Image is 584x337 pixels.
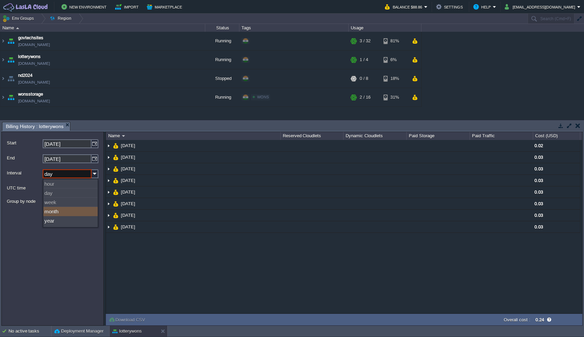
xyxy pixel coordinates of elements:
button: lotterywons [112,328,142,335]
div: hour [43,179,98,188]
button: New Environment [61,3,109,11]
a: [DATE] [120,189,136,195]
img: AMDAwAAAACH5BAEAAAAALAAAAAABAAEAAAICRAEAOw== [0,51,6,69]
button: Env Groups [2,14,36,23]
label: End [7,154,42,162]
span: 0.03 [534,224,543,229]
a: nd2024 [18,72,32,79]
img: AMDAwAAAACH5BAEAAAAALAAAAAABAAEAAAICRAEAOw== [16,27,19,29]
div: Tags [240,24,348,32]
img: AMDAwAAAACH5BAEAAAAALAAAAAABAAEAAAICRAEAOw== [113,163,119,174]
label: Group by node [7,198,82,205]
img: AMDAwAAAACH5BAEAAAAALAAAAAABAAEAAAICRAEAOw== [106,198,111,209]
div: 18% [384,69,406,88]
img: AMDAwAAAACH5BAEAAAAALAAAAAABAAEAAAICRAEAOw== [106,221,111,233]
a: lotterywons [18,53,41,60]
a: wonsstorage [18,91,43,98]
div: Reserved Cloudlets [281,132,344,140]
img: AMDAwAAAACH5BAEAAAAALAAAAAABAAEAAAICRAEAOw== [113,221,119,233]
a: [DOMAIN_NAME] [18,98,50,104]
img: LasLA Cloud [2,3,49,11]
img: AMDAwAAAACH5BAEAAAAALAAAAAABAAEAAAICRAEAOw== [0,32,6,50]
img: AMDAwAAAACH5BAEAAAAALAAAAAABAAEAAAICRAEAOw== [6,88,16,107]
span: Billing History : lotterywons [6,122,64,131]
div: Stopped [205,69,239,88]
a: [DATE] [120,166,136,172]
img: AMDAwAAAACH5BAEAAAAALAAAAAABAAEAAAICRAEAOw== [106,175,111,186]
button: [EMAIL_ADDRESS][DOMAIN_NAME] [505,3,577,11]
button: Settings [436,3,465,11]
img: AMDAwAAAACH5BAEAAAAALAAAAAABAAEAAAICRAEAOw== [113,198,119,209]
div: Dynamic Cloudlets [344,132,406,140]
div: Cost (USD) [533,132,580,140]
img: AMDAwAAAACH5BAEAAAAALAAAAAABAAEAAAICRAEAOw== [106,140,111,151]
div: Status [206,24,239,32]
img: AMDAwAAAACH5BAEAAAAALAAAAAABAAEAAAICRAEAOw== [106,186,111,198]
span: 0.03 [534,189,543,195]
div: Running [205,51,239,69]
img: AMDAwAAAACH5BAEAAAAALAAAAAABAAEAAAICRAEAOw== [106,163,111,174]
span: 0.03 [534,201,543,206]
a: [DOMAIN_NAME] [18,41,50,48]
div: 2 / 16 [360,88,371,107]
img: AMDAwAAAACH5BAEAAAAALAAAAAABAAEAAAICRAEAOw== [113,175,119,186]
div: month [43,207,98,216]
div: Running [205,32,239,50]
a: [DATE] [120,178,136,183]
div: Running [205,88,239,107]
img: AMDAwAAAACH5BAEAAAAALAAAAAABAAEAAAICRAEAOw== [6,32,16,50]
span: 0.03 [534,155,543,160]
div: day [43,188,98,198]
span: 0.03 [534,213,543,218]
a: [DATE] [120,224,136,230]
div: 3 / 32 [360,32,371,50]
button: Download CSV [109,317,147,323]
button: Help [473,3,493,11]
label: 0.24 [536,317,544,322]
img: AMDAwAAAACH5BAEAAAAALAAAAAABAAEAAAICRAEAOw== [122,135,125,137]
a: [DOMAIN_NAME] [18,60,50,67]
div: 1 / 4 [360,51,368,69]
label: UTC time [7,184,82,192]
button: Deployment Manager [54,328,103,335]
button: Balance $88.86 [385,3,424,11]
a: [DOMAIN_NAME] [18,79,50,86]
img: AMDAwAAAACH5BAEAAAAALAAAAAABAAEAAAICRAEAOw== [6,51,16,69]
img: AMDAwAAAACH5BAEAAAAALAAAAAABAAEAAAICRAEAOw== [113,186,119,198]
img: AMDAwAAAACH5BAEAAAAALAAAAAABAAEAAAICRAEAOw== [113,152,119,163]
span: 0.03 [534,178,543,183]
div: week [43,198,98,207]
img: AMDAwAAAACH5BAEAAAAALAAAAAABAAEAAAICRAEAOw== [113,140,119,151]
div: Name [107,132,280,140]
div: Name [1,24,205,32]
div: 81% [384,32,406,50]
button: Marketplace [147,3,184,11]
div: 0 / 8 [360,69,368,88]
span: WONS [257,95,269,99]
button: Region [50,14,74,23]
div: year [43,216,98,225]
span: 0.02 [534,143,543,148]
a: [DATE] [120,154,136,160]
span: govtechsites [18,34,43,41]
span: 0.03 [534,166,543,171]
a: [DATE] [120,143,136,149]
img: AMDAwAAAACH5BAEAAAAALAAAAAABAAEAAAICRAEAOw== [6,69,16,88]
a: [DATE] [120,212,136,218]
div: No active tasks [9,326,51,337]
img: AMDAwAAAACH5BAEAAAAALAAAAAABAAEAAAICRAEAOw== [113,210,119,221]
div: Usage [349,24,421,32]
label: Overall cost : [504,317,530,322]
img: AMDAwAAAACH5BAEAAAAALAAAAAABAAEAAAICRAEAOw== [0,69,6,88]
div: Paid Traffic [470,132,533,140]
a: [DATE] [120,201,136,207]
